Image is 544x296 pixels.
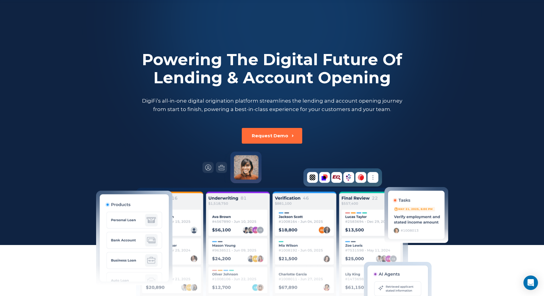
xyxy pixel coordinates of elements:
[252,133,288,139] div: Request Demo
[141,97,403,113] p: DigiFi’s all-in-one digital origination platform streamlines the lending and account opening jour...
[523,275,538,290] div: Open Intercom Messenger
[141,51,403,87] h2: Powering The Digital Future Of Lending & Account Opening
[242,128,302,144] button: Request Demo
